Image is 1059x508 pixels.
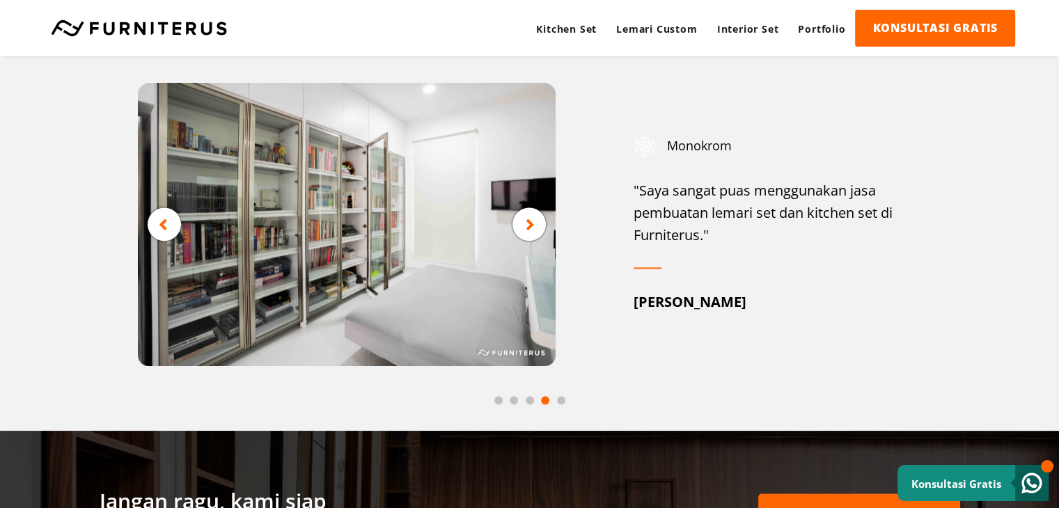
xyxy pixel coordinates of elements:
a: Lemari Custom [606,10,707,48]
a: Konsultasi Gratis [897,465,1049,501]
a: Kitchen Set [526,10,606,48]
small: Konsultasi Gratis [911,477,1001,491]
a: Portfolio [788,10,855,48]
a: KONSULTASI GRATIS [855,10,1015,47]
div: Monokrom [634,135,921,157]
div: [PERSON_NAME] [634,291,921,313]
div: "Saya sangat puas menggunakan jasa pembuatan lemari set dan kitchen set di Furniterus." [634,180,921,246]
a: Interior Set [707,10,789,48]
